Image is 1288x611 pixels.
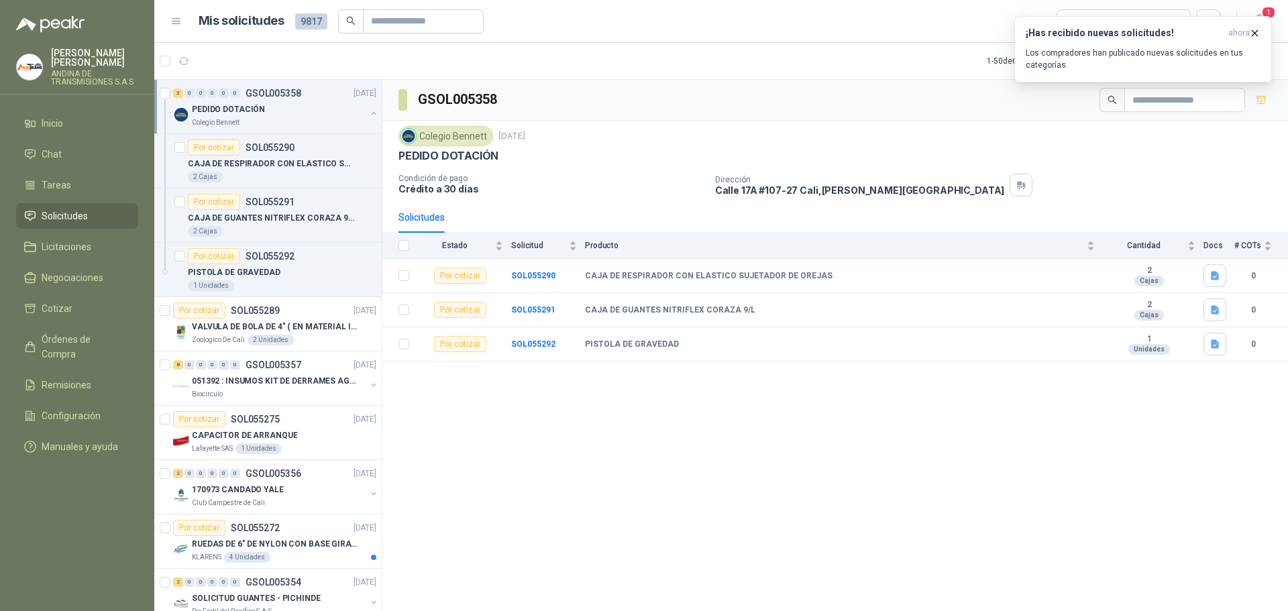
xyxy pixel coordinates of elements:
p: Biocirculo [192,389,223,400]
h3: GSOL005358 [418,89,499,110]
span: Configuración [42,408,101,423]
img: Logo peakr [16,16,85,32]
span: # COTs [1234,241,1261,250]
div: Todas [1065,14,1093,29]
p: [DATE] [354,522,376,535]
span: Producto [585,241,1084,250]
span: 9817 [295,13,327,30]
p: Crédito a 30 días [398,183,704,195]
p: Calle 17A #107-27 Cali , [PERSON_NAME][GEOGRAPHIC_DATA] [715,184,1005,196]
a: 2 0 0 0 0 0 GSOL005356[DATE] Company Logo170973 CANDADO YALEClub Campestre de Cali [173,465,379,508]
p: SOL055291 [246,197,294,207]
div: Por cotizar [188,140,240,156]
a: Negociaciones [16,265,138,290]
img: Company Logo [173,324,189,340]
p: [DATE] [498,130,525,143]
th: Producto [585,233,1103,259]
img: Company Logo [401,129,416,144]
span: Manuales y ayuda [42,439,118,454]
b: 1 [1103,334,1195,345]
div: 3 [173,89,183,98]
div: 0 [196,89,206,98]
span: Remisiones [42,378,91,392]
span: Tareas [42,178,71,192]
div: Por cotizar [173,411,225,427]
p: Dirección [715,175,1005,184]
div: 0 [196,577,206,587]
p: RUEDAS DE 6" DE NYLON CON BASE GIRATORIA EN ACERO INOXIDABLE [192,538,359,551]
span: Solicitud [511,241,566,250]
div: Por cotizar [434,268,486,284]
a: Manuales y ayuda [16,434,138,459]
div: 0 [196,360,206,370]
p: Zoologico De Cali [192,335,245,345]
p: CAJA DE GUANTES NITRIFLEX CORAZA 9/L [188,212,355,225]
th: Docs [1203,233,1234,259]
div: 0 [230,469,240,478]
a: Configuración [16,403,138,429]
span: Estado [417,241,492,250]
span: Solicitudes [42,209,88,223]
a: Por cotizarSOL055290CAJA DE RESPIRADOR CON ELASTICO SUJETADOR DE OREJAS2 Cajas [154,134,382,188]
b: 0 [1234,304,1272,317]
div: 0 [184,89,195,98]
b: CAJA DE RESPIRADOR CON ELASTICO SUJETADOR DE OREJAS [585,271,833,282]
img: Company Logo [173,487,189,503]
div: 1 - 50 de 6443 [987,50,1074,72]
p: PEDIDO DOTACIÓN [192,103,265,116]
p: [DATE] [354,304,376,317]
div: 0 [207,89,217,98]
div: Por cotizar [434,336,486,352]
p: SOL055275 [231,414,280,424]
a: Licitaciones [16,234,138,260]
div: Solicitudes [398,210,445,225]
span: search [346,16,356,25]
div: 1 Unidades [235,443,282,454]
a: 8 0 0 0 0 0 GSOL005357[DATE] Company Logo051392 : INSUMOS KIT DE DERRAMES AGOSTO 2025Biocirculo [173,357,379,400]
div: 0 [184,577,195,587]
div: Por cotizar [173,520,225,536]
div: Por cotizar [188,248,240,264]
p: CAJA DE RESPIRADOR CON ELASTICO SUJETADOR DE OREJAS [188,158,355,170]
div: 2 Cajas [188,172,223,182]
b: 0 [1234,338,1272,351]
div: 1 Unidades [188,280,234,291]
p: [DATE] [354,87,376,100]
div: 8 [173,360,183,370]
div: 0 [207,577,217,587]
p: [DATE] [354,413,376,426]
b: 2 [1103,300,1195,311]
a: SOL055290 [511,271,555,280]
div: 0 [207,469,217,478]
th: Cantidad [1103,233,1203,259]
a: 3 0 0 0 0 0 GSOL005358[DATE] Company LogoPEDIDO DOTACIÓNColegio Bennett [173,85,379,128]
p: Lafayette SAS [192,443,233,454]
p: GSOL005358 [246,89,301,98]
p: GSOL005354 [246,577,301,587]
p: [DATE] [354,359,376,372]
span: search [1108,95,1117,105]
div: 0 [230,577,240,587]
p: GSOL005356 [246,469,301,478]
div: 0 [219,469,229,478]
p: VALVULA DE BOLA DE 4" ( EN MATERIAL INTERNO EN PVDF ) [192,321,359,333]
th: # COTs [1234,233,1288,259]
th: Estado [417,233,511,259]
div: 4 Unidades [224,552,270,563]
p: 170973 CANDADO YALE [192,484,284,496]
p: SOLICITUD GUANTES - PICHINDE [192,592,321,605]
p: Los compradores han publicado nuevas solicitudes en tus categorías. [1026,47,1260,71]
p: CAPACITOR DE ARRANQUE [192,429,297,442]
a: Por cotizarSOL055275[DATE] Company LogoCAPACITOR DE ARRANQUELafayette SAS1 Unidades [154,406,382,460]
b: PISTOLA DE GRAVEDAD [585,339,679,350]
p: ANDINA DE TRANSMISIONES S.A.S [51,70,138,86]
a: SOL055292 [511,339,555,349]
div: 0 [196,469,206,478]
div: 0 [219,577,229,587]
h1: Mis solicitudes [199,11,284,31]
div: Por cotizar [173,302,225,319]
a: SOL055291 [511,305,555,315]
button: ¡Has recibido nuevas solicitudes!ahora Los compradores han publicado nuevas solicitudes en tus ca... [1014,16,1272,82]
p: [PERSON_NAME] [PERSON_NAME] [51,48,138,67]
